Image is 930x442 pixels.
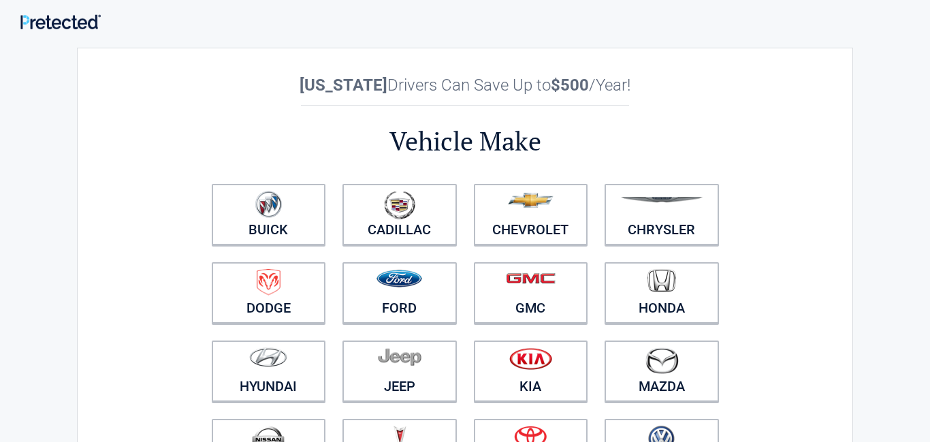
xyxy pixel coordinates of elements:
h2: Drivers Can Save Up to /Year [203,76,727,95]
a: Honda [605,262,719,323]
a: Kia [474,341,588,402]
img: Main Logo [20,14,101,29]
a: Cadillac [342,184,457,245]
img: buick [255,191,282,218]
a: Jeep [342,341,457,402]
a: Ford [342,262,457,323]
a: Dodge [212,262,326,323]
a: Chrysler [605,184,719,245]
img: chevrolet [508,193,554,208]
h2: Vehicle Make [203,124,727,159]
img: ford [376,270,422,287]
a: Mazda [605,341,719,402]
a: Hyundai [212,341,326,402]
b: $500 [551,76,589,95]
img: kia [509,347,552,370]
img: cadillac [384,191,415,219]
img: dodge [257,269,280,296]
img: hyundai [249,347,287,367]
img: honda [647,269,676,293]
img: jeep [378,347,421,366]
a: Chevrolet [474,184,588,245]
img: gmc [506,272,556,284]
img: chrysler [620,197,703,203]
a: Buick [212,184,326,245]
img: mazda [645,347,679,374]
a: GMC [474,262,588,323]
b: [US_STATE] [300,76,387,95]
